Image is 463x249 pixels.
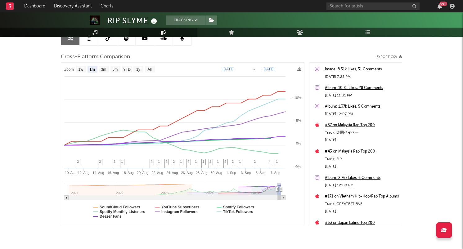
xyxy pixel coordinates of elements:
[64,67,74,72] text: Zoom
[325,148,399,155] a: #43 on Malaysia Rap Top 200
[121,160,123,163] span: 1
[151,171,163,175] text: 22. Aug
[241,171,251,175] text: 3. Sep
[291,96,301,100] text: + 10%
[77,160,79,163] span: 2
[325,182,399,189] div: [DATE] 12:00 PM
[254,160,256,163] span: 2
[239,160,241,163] span: 1
[100,205,140,209] text: SoundCloud Followers
[166,16,205,25] button: Tracking
[326,2,420,10] input: Search for artists
[232,160,234,163] span: 2
[226,171,236,175] text: 1. Sep
[263,67,274,71] text: [DATE]
[78,171,89,175] text: 12. Aug
[325,200,399,208] div: Track: GREATEST FIVE
[202,160,204,163] span: 1
[325,110,399,118] div: [DATE] 12:07 PM
[136,67,140,72] text: 1y
[325,174,399,182] a: Album: 2.76k Likes, 6 Comments
[196,171,207,175] text: 28. Aug
[295,164,301,168] text: -5%
[187,160,189,163] span: 4
[325,129,399,136] div: Track: 楽園ベイベー
[269,160,271,163] span: 4
[223,67,234,71] text: [DATE]
[100,214,122,219] text: Deezer Fans
[439,2,447,6] div: 99 +
[89,67,95,72] text: 1m
[325,66,399,73] a: Image: 8.31k Likes, 31 Comments
[223,205,254,209] text: Spotify Followers
[252,67,256,71] text: →
[99,160,101,163] span: 2
[79,67,83,72] text: 1w
[61,53,130,61] span: Cross-Platform Comparison
[325,84,399,92] a: Album: 10.8k Likes, 28 Comments
[147,67,151,72] text: All
[325,219,399,227] a: #33 on Japan Latino Top 200
[217,160,219,163] span: 1
[101,67,106,72] text: 3m
[161,205,200,209] text: YouTube Subscribers
[325,73,399,81] div: [DATE] 7:28 PM
[166,171,178,175] text: 24. Aug
[151,160,152,163] span: 4
[113,67,118,72] text: 6m
[224,160,226,163] span: 4
[270,171,280,175] text: 7. Sep
[165,160,167,163] span: 4
[122,171,133,175] text: 18. Aug
[158,160,160,163] span: 1
[173,160,175,163] span: 2
[92,171,104,175] text: 14. Aug
[276,160,278,163] span: 1
[137,171,148,175] text: 20. Aug
[161,210,198,214] text: Instagram Followers
[209,160,211,163] span: 2
[123,67,131,72] text: YTD
[181,171,192,175] text: 26. Aug
[325,122,399,129] a: #37 on Malaysia Rap Top 200
[296,141,301,145] text: 0%
[438,4,442,9] button: 99+
[293,119,301,122] text: + 5%
[180,160,182,163] span: 1
[256,171,266,175] text: 5. Sep
[376,55,402,59] button: Export CSV
[65,171,76,175] text: 10. A…
[325,92,399,99] div: [DATE] 11:31 PM
[325,208,399,215] div: [DATE]
[100,210,145,214] text: Spotify Monthly Listeners
[114,160,115,163] span: 2
[325,163,399,170] div: [DATE]
[223,210,253,214] text: TikTok Followers
[325,136,399,144] div: [DATE]
[107,16,159,26] div: RIP SLYME
[195,160,197,163] span: 1
[325,155,399,163] div: Track: SLY
[107,171,119,175] text: 16. Aug
[211,171,222,175] text: 30. Aug
[325,193,399,200] a: #171 on Vietnam Hip-Hop/Rap Top Albums
[325,103,399,110] a: Album: 1.37k Likes, 5 Comments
